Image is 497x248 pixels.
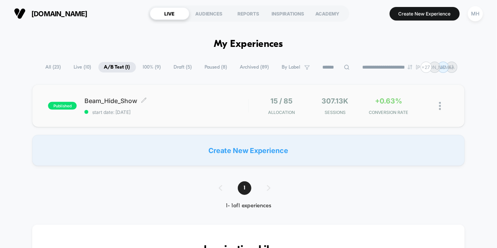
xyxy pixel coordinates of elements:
[268,7,308,20] div: INSPIRATIONS
[214,39,283,50] h1: My Experiences
[199,62,233,72] span: Paused ( 8 )
[14,8,26,19] img: Visually logo
[270,97,292,105] span: 15 / 85
[322,97,348,105] span: 307.13k
[48,102,77,110] span: published
[40,62,67,72] span: All ( 23 )
[137,62,167,72] span: 100% ( 9 )
[421,62,432,73] div: + 27
[375,97,402,105] span: +0.63%
[211,203,286,209] div: 1 - 1 of 1 experiences
[238,181,251,195] span: 1
[84,109,248,115] span: start date: [DATE]
[308,7,347,20] div: ACADEMY
[150,7,189,20] div: LIVE
[439,102,441,110] img: close
[416,64,454,70] p: [PERSON_NAME]
[282,64,301,70] span: By Label
[12,7,90,20] button: [DOMAIN_NAME]
[98,62,136,72] span: A/B Test ( 1 )
[168,62,198,72] span: Draft ( 5 )
[229,7,268,20] div: REPORTS
[390,7,460,21] button: Create New Experience
[364,110,414,115] span: CONVERSION RATE
[84,97,248,105] span: Beam_Hide_Show
[268,110,295,115] span: Allocation
[68,62,97,72] span: Live ( 10 )
[408,65,413,69] img: end
[32,135,464,166] div: Create New Experience
[234,62,275,72] span: Archived ( 89 )
[468,6,483,21] div: MH
[310,110,360,115] span: Sessions
[189,7,229,20] div: AUDIENCES
[466,6,485,22] button: MH
[31,10,88,18] span: [DOMAIN_NAME]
